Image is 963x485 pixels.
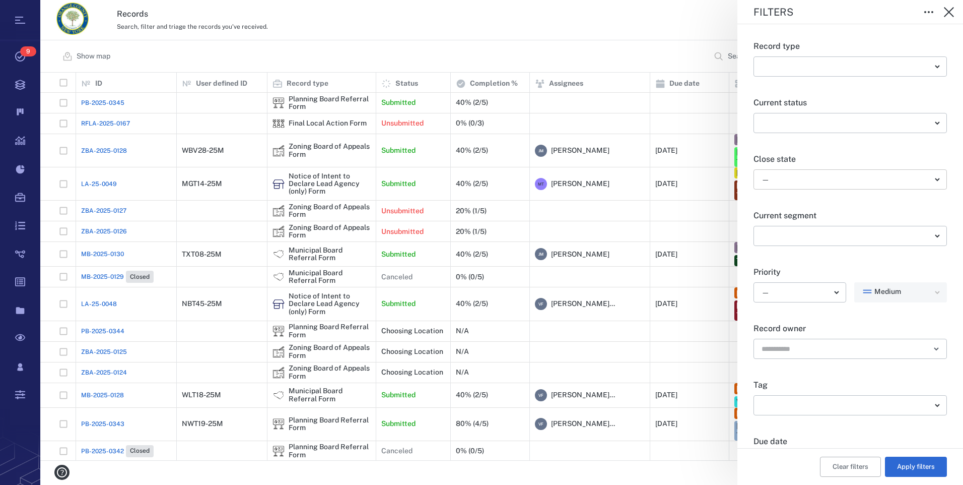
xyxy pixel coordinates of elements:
[885,457,947,477] button: Apply filters
[753,323,947,335] p: Record owner
[753,266,947,278] p: Priority
[929,342,943,356] button: Open
[753,97,947,109] p: Current status
[762,287,830,298] div: —
[753,210,947,222] p: Current segment
[753,40,947,52] p: Record type
[20,46,36,56] span: 9
[939,2,959,22] button: Close
[753,436,947,448] p: Due date
[874,287,901,297] span: Medium
[23,7,43,16] span: Help
[753,379,947,391] p: Tag
[820,457,881,477] button: Clear filters
[762,174,931,186] div: —
[919,2,939,22] button: Toggle to Edit Boxes
[753,7,911,17] div: Filters
[753,153,947,165] p: Close state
